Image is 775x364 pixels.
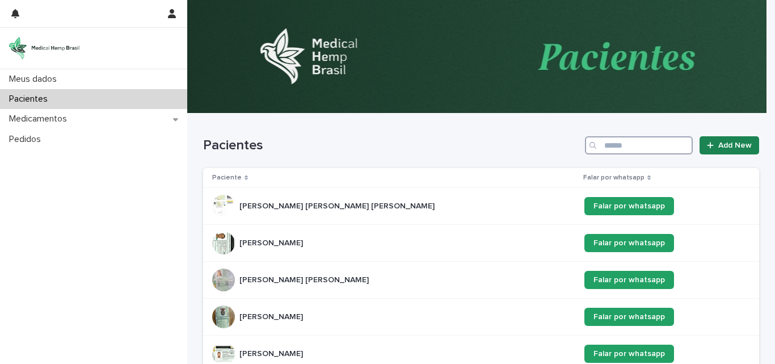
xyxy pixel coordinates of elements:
tr: [PERSON_NAME][PERSON_NAME] Falar por whatsapp [203,225,759,262]
p: Paciente [212,171,242,184]
p: Meus dados [5,74,66,85]
a: Falar por whatsapp [584,271,674,289]
p: [PERSON_NAME] [239,236,305,248]
span: Falar por whatsapp [593,239,665,247]
input: Search [585,136,693,154]
a: Falar por whatsapp [584,308,674,326]
img: 4UqDjhnrSSm1yqNhTQ7x [9,37,79,60]
a: Falar por whatsapp [584,234,674,252]
tr: [PERSON_NAME] [PERSON_NAME][PERSON_NAME] [PERSON_NAME] Falar por whatsapp [203,262,759,299]
p: [PERSON_NAME] [PERSON_NAME] [239,273,371,285]
p: [PERSON_NAME] [239,347,305,359]
p: [PERSON_NAME] [PERSON_NAME] [PERSON_NAME] [239,199,437,211]
h1: Pacientes [203,137,580,154]
span: Falar por whatsapp [593,350,665,358]
a: Add New [700,136,759,154]
span: Falar por whatsapp [593,202,665,210]
p: Pacientes [5,94,57,104]
a: Falar por whatsapp [584,345,674,363]
tr: [PERSON_NAME] [PERSON_NAME] [PERSON_NAME][PERSON_NAME] [PERSON_NAME] [PERSON_NAME] Falar por what... [203,188,759,225]
span: Falar por whatsapp [593,313,665,321]
tr: [PERSON_NAME][PERSON_NAME] Falar por whatsapp [203,299,759,336]
span: Falar por whatsapp [593,276,665,284]
p: Medicamentos [5,114,76,124]
p: Falar por whatsapp [583,171,645,184]
a: Falar por whatsapp [584,197,674,215]
p: [PERSON_NAME] [239,310,305,322]
span: Add New [718,141,752,149]
p: Pedidos [5,134,50,145]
